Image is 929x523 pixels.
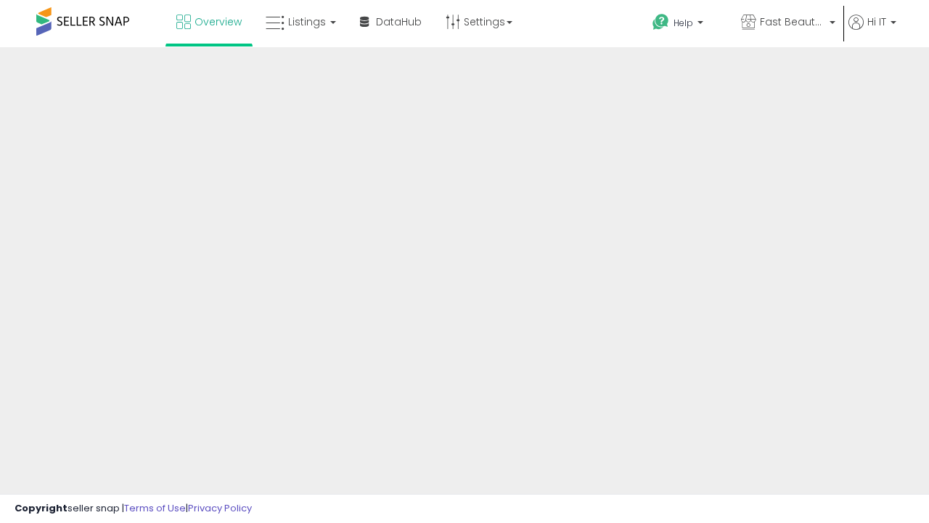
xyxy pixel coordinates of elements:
[288,15,326,29] span: Listings
[376,15,422,29] span: DataHub
[674,17,693,29] span: Help
[867,15,886,29] span: Hi IT
[652,13,670,31] i: Get Help
[848,15,896,47] a: Hi IT
[15,502,252,516] div: seller snap | |
[15,501,67,515] strong: Copyright
[760,15,825,29] span: Fast Beauty ([GEOGRAPHIC_DATA])
[195,15,242,29] span: Overview
[641,2,728,47] a: Help
[124,501,186,515] a: Terms of Use
[188,501,252,515] a: Privacy Policy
